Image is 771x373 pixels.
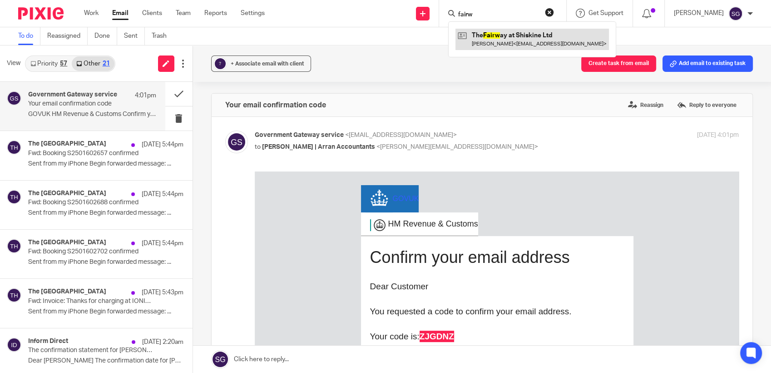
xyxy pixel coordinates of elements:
h4: The [GEOGRAPHIC_DATA] [28,140,106,148]
p: Sent from my iPhone Begin forwarded message: ... [28,160,183,168]
img: svg%3E [7,190,21,204]
h4: Government Gateway service [28,91,117,99]
p: Fwd: Booking S2501602657 confirmed [28,150,152,157]
li: Do not reply to it or click on any links [124,364,283,373]
p: Your code is: [115,159,370,171]
span: [PERSON_NAME] | Arran Accountants [262,144,375,150]
p: Fwd: Invoice: Thanks for charging at IONITY [28,297,152,305]
p: Dear Customer [115,109,370,121]
p: Return to the service to use this code. The code can only be used once. [115,209,370,232]
img: svg%3E [7,140,21,155]
p: [DATE] 5:44pm [142,190,183,199]
span: Government Gateway service [255,132,344,138]
img: svg%3E [7,91,21,106]
button: Clear [545,8,554,17]
p: From the VAT Registration [115,307,370,318]
a: Team [176,9,191,18]
img: hmrc_tudor_crest_18px_x2.png [115,48,131,60]
div: 57 [60,60,67,67]
p: [DATE] 5:43pm [142,288,183,297]
p: Do not reply to this email. [115,282,370,293]
button: Add email to existing task [662,55,753,72]
b: ZJGDNZ [165,160,199,170]
td: HM Revenue & Customs [133,41,223,65]
p: Sent from my iPhone Begin forwarded message: ... [28,308,183,316]
p: [DATE] 5:44pm [142,140,183,149]
span: GOV UK [138,23,164,31]
a: Email [112,9,128,18]
p: Sent from my iPhone Begin forwarded message: ... [28,209,183,217]
span: Get Support [588,10,623,16]
img: svg%3E [7,338,21,352]
img: svg%3E [7,288,21,302]
span: <[PERSON_NAME][EMAIL_ADDRESS][DOMAIN_NAME]> [376,144,538,150]
p: Dear [PERSON_NAME] The confirmation date for [PERSON_NAME]... [28,357,183,365]
p: Your email confirmation code [28,100,130,108]
img: GOV.UK [111,14,138,41]
p: [DATE] 5:44pm [142,239,183,248]
p: Sent from my iPhone Begin forwarded message: ... [28,258,183,266]
h4: Inform Direct [28,338,68,345]
p: If this email account is not shared and you did not request this code, you need to contact HMRC. [115,246,370,268]
span: to [255,144,261,150]
p: Fwd: Booking S2501602688 confirmed [28,199,152,207]
button: ? + Associate email with client [211,55,311,72]
label: Reply to everyone [675,98,739,112]
h4: The [GEOGRAPHIC_DATA] [28,239,106,247]
div: 21 [103,60,110,67]
input: Search [457,11,539,19]
h4: The [GEOGRAPHIC_DATA] [28,190,106,197]
span: + Associate email with client [231,61,304,66]
p: Fwd: Booking S2501602702 confirmed [28,248,152,256]
p: [DATE] 2:20am [142,338,183,347]
p: [DATE] 4:01pm [697,131,739,140]
h4: The [GEOGRAPHIC_DATA] [28,288,106,296]
button: Create task from email [581,55,656,72]
p: The confirmation statement for [PERSON_NAME] CONSTRUCTION SERVICES LTD can now be filed at Compan... [28,347,152,354]
a: Reports [204,9,227,18]
label: Reassign [626,98,666,112]
p: What you need to do now [115,184,370,196]
a: Clients [142,9,162,18]
a: To do [18,27,40,45]
a: Work [84,9,99,18]
img: Pixie [18,7,64,20]
img: svg%3E [728,6,743,21]
img: svg%3E [7,239,21,253]
h4: Your email confirmation code [225,101,326,110]
p: [PERSON_NAME] [674,9,724,18]
p: 4:01pm [135,91,156,100]
img: svg%3E [225,131,248,153]
div: ? [215,58,226,69]
a: Settings [241,9,265,18]
span: <[EMAIL_ADDRESS][DOMAIN_NAME]> [345,132,457,138]
span: View [7,59,20,68]
a: Trash [152,27,173,45]
h1: Confirm your email address [115,76,370,96]
a: Other21 [72,56,114,71]
a: Priority57 [26,56,72,71]
a: Done [94,27,117,45]
p: You requested a code to confirm your email address. [115,134,370,146]
a: GOVUK [111,14,164,41]
p: GOVUK HM Revenue & Customs Confirm your... [28,111,156,118]
a: Sent [124,27,145,45]
a: Reassigned [47,27,88,45]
